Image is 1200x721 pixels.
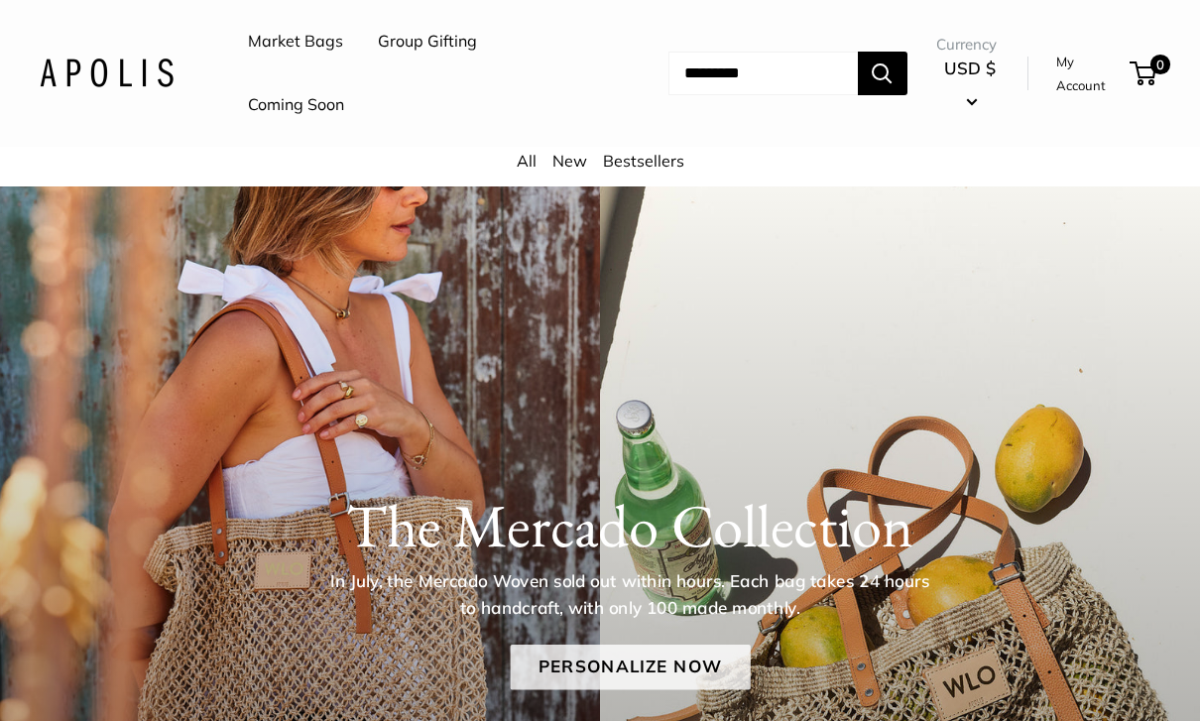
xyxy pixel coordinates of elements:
a: Market Bags [248,27,343,57]
a: New [552,151,587,171]
button: Search [858,52,907,95]
p: In July, the Mercado Woven sold out within hours. Each bag takes 24 hours to handcraft, with only... [324,568,937,621]
a: Personalize Now [510,645,750,690]
a: Group Gifting [378,27,477,57]
a: 0 [1132,61,1156,85]
span: USD $ [944,58,996,78]
input: Search... [668,52,858,95]
a: Bestsellers [603,151,684,171]
button: USD $ [936,53,1005,116]
a: My Account [1056,50,1123,98]
img: Apolis [40,59,174,87]
span: Currency [936,31,1005,59]
a: Coming Soon [248,90,344,120]
span: 0 [1150,55,1170,74]
a: All [517,151,537,171]
h1: The Mercado Collection [98,490,1163,561]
